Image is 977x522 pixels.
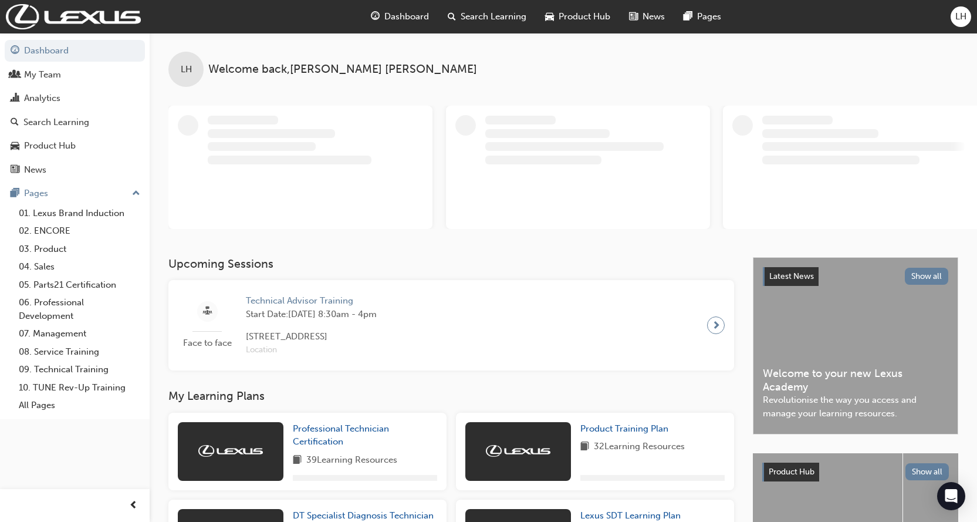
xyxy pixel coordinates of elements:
[24,68,61,82] div: My Team
[11,46,19,56] span: guage-icon
[208,63,477,76] span: Welcome back , [PERSON_NAME] [PERSON_NAME]
[14,396,145,415] a: All Pages
[712,317,721,334] span: next-icon
[168,257,734,271] h3: Upcoming Sessions
[545,9,554,24] span: car-icon
[763,393,948,420] span: Revolutionise the way you access and manage your learning resources.
[580,510,681,521] span: Lexus SDT Learning Plan
[14,325,145,343] a: 07. Management
[371,9,380,24] span: guage-icon
[11,117,19,128] span: search-icon
[11,70,19,80] span: people-icon
[5,159,145,181] a: News
[198,445,263,457] img: Trak
[14,204,145,223] a: 01. Lexus Brand Induction
[955,10,966,23] span: LH
[168,389,734,403] h3: My Learning Plans
[11,141,19,151] span: car-icon
[246,330,377,343] span: [STREET_ADDRESS]
[5,183,145,204] button: Pages
[246,343,377,357] span: Location
[5,112,145,133] a: Search Learning
[438,5,536,29] a: search-iconSearch Learning
[306,453,397,468] span: 39 Learning Resources
[580,423,668,434] span: Product Training Plan
[448,9,456,24] span: search-icon
[23,116,89,129] div: Search Learning
[905,268,949,285] button: Show all
[769,271,814,281] span: Latest News
[24,187,48,200] div: Pages
[559,10,610,23] span: Product Hub
[11,188,19,199] span: pages-icon
[769,467,814,477] span: Product Hub
[762,463,949,481] a: Product HubShow all
[14,240,145,258] a: 03. Product
[486,445,550,457] img: Trak
[594,440,685,454] span: 32 Learning Resources
[203,304,212,319] span: sessionType_FACE_TO_FACE-icon
[937,482,965,510] div: Open Intercom Messenger
[461,10,526,23] span: Search Learning
[5,40,145,62] a: Dashboard
[5,38,145,183] button: DashboardMy TeamAnalyticsSearch LearningProduct HubNews
[697,10,721,23] span: Pages
[620,5,674,29] a: news-iconNews
[14,343,145,361] a: 08. Service Training
[5,135,145,157] a: Product Hub
[951,6,971,27] button: LH
[246,294,377,308] span: Technical Advisor Training
[293,453,302,468] span: book-icon
[580,422,673,436] a: Product Training Plan
[293,423,389,447] span: Professional Technician Certification
[14,379,145,397] a: 10. TUNE Rev-Up Training
[674,5,731,29] a: pages-iconPages
[24,92,60,105] div: Analytics
[5,87,145,109] a: Analytics
[24,163,46,177] div: News
[753,257,958,435] a: Latest NewsShow allWelcome to your new Lexus AcademyRevolutionise the way you access and manage y...
[763,267,948,286] a: Latest NewsShow all
[14,294,145,325] a: 06. Professional Development
[178,289,725,361] a: Face to faceTechnical Advisor TrainingStart Date:[DATE] 8:30am - 4pm[STREET_ADDRESS]Location
[580,440,589,454] span: book-icon
[178,336,236,350] span: Face to face
[14,258,145,276] a: 04. Sales
[24,139,76,153] div: Product Hub
[129,499,138,513] span: prev-icon
[384,10,429,23] span: Dashboard
[6,4,141,29] img: Trak
[293,422,437,449] a: Professional Technician Certification
[629,9,638,24] span: news-icon
[132,186,140,201] span: up-icon
[14,276,145,294] a: 05. Parts21 Certification
[5,64,145,86] a: My Team
[905,463,949,480] button: Show all
[246,308,377,321] span: Start Date: [DATE] 8:30am - 4pm
[361,5,438,29] a: guage-iconDashboard
[14,361,145,379] a: 09. Technical Training
[684,9,692,24] span: pages-icon
[643,10,665,23] span: News
[536,5,620,29] a: car-iconProduct Hub
[14,222,145,240] a: 02. ENCORE
[11,93,19,104] span: chart-icon
[11,165,19,176] span: news-icon
[181,63,192,76] span: LH
[763,367,948,393] span: Welcome to your new Lexus Academy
